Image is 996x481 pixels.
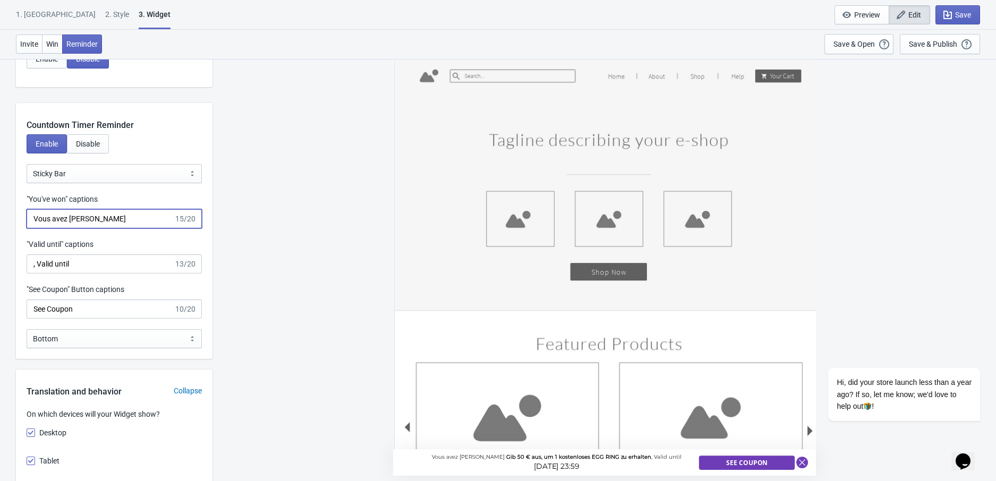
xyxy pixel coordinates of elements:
span: Enable [36,140,58,148]
div: 3. Widget [139,9,171,29]
span: Desktop [39,427,66,438]
span: Gib 50 € aus, um 1 kostenloses EGG RING zu erhalten [506,453,651,460]
button: Invite [16,35,42,54]
button: Save [935,5,980,24]
div: Save & Open [833,40,875,48]
label: "See Coupon" Button captions [27,284,124,295]
span: Disable [76,140,100,148]
span: Preview [854,11,880,19]
div: 1. [GEOGRAPHIC_DATA] [16,9,96,28]
button: Preview [835,5,889,24]
div: Collapse [163,385,212,397]
button: Save & Open [824,34,893,54]
span: , Valid until [651,453,682,460]
div: [DATE] 23:59 [523,461,590,472]
span: Tablet [39,456,59,466]
div: Translation and behavior [16,385,132,398]
button: Save & Publish [900,34,980,54]
button: Enable [27,134,67,153]
span: Win [46,40,58,48]
button: See Coupon [699,456,795,470]
span: Vous avez [PERSON_NAME] [431,453,504,460]
iframe: chat widget [794,272,985,433]
iframe: chat widget [951,439,985,470]
span: Reminder [66,40,98,48]
button: Edit [889,5,930,24]
div: Countdown Timer Reminder [16,103,212,132]
span: Edit [908,11,921,19]
span: Save [955,11,971,19]
button: Win [42,35,63,54]
button: Reminder [62,35,102,54]
div: Save & Publish [909,40,957,48]
label: "Valid until" captions [27,239,93,250]
div: 2 . Style [105,9,129,28]
label: "You've won" captions [27,194,98,204]
p: On which devices will your Widget show? [27,409,202,420]
button: Disable [67,134,109,153]
span: Invite [20,40,38,48]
